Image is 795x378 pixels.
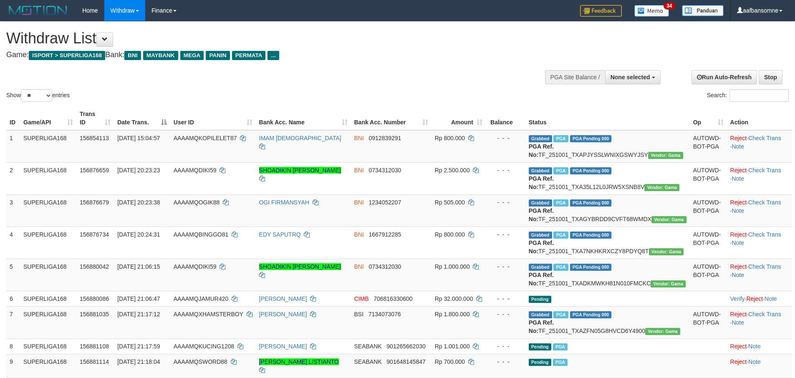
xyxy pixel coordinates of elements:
[80,343,109,350] span: 156881108
[529,207,554,222] b: PGA Ref. No:
[525,130,690,163] td: TF_251001_TXAPJYSSLWNIXGSWYJSY
[21,89,52,102] select: Showentries
[732,319,744,326] a: Note
[354,167,364,174] span: BNI
[730,311,747,318] a: Reject
[489,134,522,142] div: - - -
[529,311,552,318] span: Grabbed
[648,152,683,159] span: Vendor URL: https://trx31.1velocity.biz
[432,106,486,130] th: Amount: activate to sort column ascending
[80,263,109,270] span: 156880042
[529,319,554,334] b: PGA Ref. No:
[20,291,76,306] td: SUPERLIGA168
[707,89,789,102] label: Search:
[80,311,109,318] span: 156881035
[748,167,781,174] a: Check Trans
[765,295,777,302] a: Note
[748,199,781,206] a: Check Trans
[759,70,782,84] a: Stop
[748,311,781,318] a: Check Trans
[580,5,622,17] img: Feedback.jpg
[6,194,20,227] td: 3
[732,207,744,214] a: Note
[529,359,551,366] span: Pending
[20,227,76,259] td: SUPERLIGA168
[727,354,792,378] td: ·
[730,199,747,206] a: Reject
[6,130,20,163] td: 1
[369,231,401,238] span: Copy 1667912285 to clipboard
[489,295,522,303] div: - - -
[206,51,230,60] span: PANIN
[435,295,473,302] span: Rp 32.000.000
[143,51,178,60] span: MAYBANK
[20,130,76,163] td: SUPERLIGA168
[690,259,727,291] td: AUTOWD-BOT-PGA
[634,5,669,17] img: Button%20Memo.svg
[435,135,465,141] span: Rp 800.000
[489,166,522,174] div: - - -
[486,106,525,130] th: Balance
[232,51,266,60] span: PERMATA
[114,106,170,130] th: Date Trans.: activate to sort column descending
[690,227,727,259] td: AUTOWD-BOT-PGA
[570,199,612,207] span: PGA Pending
[727,162,792,194] td: · ·
[354,199,364,206] span: BNI
[20,194,76,227] td: SUPERLIGA168
[529,199,552,207] span: Grabbed
[170,106,256,130] th: User ID: activate to sort column ascending
[174,358,227,365] span: AAAAMQSWORD88
[525,259,690,291] td: TF_251001_TXADKMWKH81N010FMCKC
[748,343,761,350] a: Note
[748,358,761,365] a: Note
[117,199,160,206] span: [DATE] 20:23:38
[529,175,554,190] b: PGA Ref. No:
[730,135,747,141] a: Reject
[730,231,747,238] a: Reject
[570,167,612,174] span: PGA Pending
[529,135,552,142] span: Grabbed
[369,199,401,206] span: Copy 1234052207 to clipboard
[29,51,105,60] span: ISPORT > SUPERLIGA168
[354,343,382,350] span: SEABANK
[748,263,781,270] a: Check Trans
[354,231,364,238] span: BNI
[80,358,109,365] span: 156881114
[6,4,70,17] img: MOTION_logo.png
[435,343,470,350] span: Rp 1.001.000
[435,167,470,174] span: Rp 2.500.000
[117,231,160,238] span: [DATE] 20:24:31
[435,263,470,270] span: Rp 1.000.000
[529,343,551,350] span: Pending
[435,311,470,318] span: Rp 1.800.000
[6,291,20,306] td: 6
[20,259,76,291] td: SUPERLIGA168
[690,106,727,130] th: Op: activate to sort column ascending
[6,89,70,102] label: Show entries
[435,199,465,206] span: Rp 505.000
[20,354,76,378] td: SUPERLIGA168
[553,311,568,318] span: Marked by aafchoeunmanni
[605,70,661,84] button: None selected
[80,231,109,238] span: 156876734
[644,184,679,191] span: Vendor URL: https://trx31.1velocity.biz
[727,106,792,130] th: Action
[259,295,307,302] a: [PERSON_NAME]
[259,343,307,350] a: [PERSON_NAME]
[570,232,612,239] span: PGA Pending
[651,280,686,287] span: Vendor URL: https://trx31.1velocity.biz
[174,295,228,302] span: AAAAMQJAMUR420
[489,310,522,318] div: - - -
[525,306,690,338] td: TF_251001_TXAZFN05G8HVCD6Y4900
[117,135,160,141] span: [DATE] 15:04:57
[553,135,568,142] span: Marked by aafchhiseyha
[124,51,141,60] span: BNI
[386,343,425,350] span: Copy 901265662030 to clipboard
[748,135,781,141] a: Check Trans
[649,248,684,255] span: Vendor URL: https://trx31.1velocity.biz
[529,167,552,174] span: Grabbed
[727,227,792,259] td: · ·
[545,70,605,84] div: PGA Site Balance /
[529,239,554,255] b: PGA Ref. No:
